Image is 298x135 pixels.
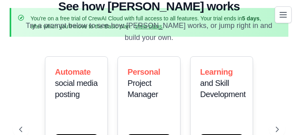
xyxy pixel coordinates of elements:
span: Personal [128,67,160,76]
p: Try a prompt below to see how [PERSON_NAME] works, or jump right in and build your own. [19,20,279,44]
button: Toggle navigation [275,6,292,23]
span: Learning [200,67,233,76]
span: social media posting [55,79,97,99]
span: Project Manager [128,79,158,99]
span: and Skill Development [200,79,245,99]
span: Automate [55,67,91,76]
